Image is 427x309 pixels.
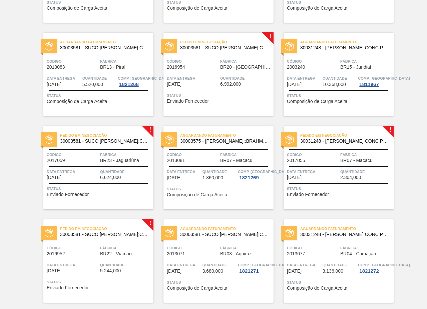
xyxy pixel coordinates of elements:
span: Composição de Carga Aceita [47,6,107,11]
span: Quantidade [220,75,272,82]
span: Fábrica [100,58,152,65]
img: status [165,42,173,51]
span: 2013081 [167,158,185,163]
span: Data entrega [167,75,219,82]
span: BR04 - Camaçari [340,251,376,256]
img: status [45,42,53,51]
span: 30003581 - SUCO CONCENT LIMAO;CLARIFIC.C/SO2;PEPSI; [60,45,148,50]
span: Data entrega [287,168,339,175]
span: 06/09/2025 [287,82,302,87]
img: status [45,229,53,237]
span: Pedido em Negociação [60,132,153,139]
span: Fábrica [220,245,272,251]
span: Quantidade [323,262,357,268]
a: Comp. [GEOGRAPHIC_DATA]1821272 [358,262,392,274]
span: Data entrega [167,262,201,268]
span: Comp. Carga [118,75,169,82]
span: Pedido em Negociação [300,132,394,139]
span: 30003581 - SUCO CONCENT LIMAO;CLARIFIC.C/SO2;PEPSI; [60,139,148,144]
a: statusAguardando Faturamento30003575 - [PERSON_NAME];;BRAHMA;BOMBONA 62KG;Código2013081FábricaBR0... [153,126,274,209]
span: Código [47,151,98,158]
span: Data entrega [47,168,98,175]
span: Código [167,245,219,251]
span: Aguardando Faturamento [60,39,153,45]
a: Comp. [GEOGRAPHIC_DATA]1821271 [238,262,272,274]
img: status [285,229,294,237]
span: Quantidade [100,168,152,175]
span: Composição de Carga Aceita [167,286,227,291]
span: 12/09/2025 [287,269,302,274]
span: Quantidade [340,168,392,175]
a: !statusPedido em Negociação30003581 - SUCO [PERSON_NAME];CLARIFIC.C/SO2;PEPSI;Código2016952Fábric... [33,219,153,303]
span: 09/09/2025 [167,175,181,180]
span: Código [287,245,339,251]
span: Aguardando Faturamento [180,225,274,232]
span: Fábrica [100,151,152,158]
span: Enviado Fornecedor [47,192,89,197]
span: 3.136,000 [323,269,343,274]
span: Status [47,92,152,99]
div: 1811967 [358,82,380,87]
img: status [165,135,173,144]
span: Data entrega [287,75,321,82]
span: Comp. Carga [358,75,410,82]
span: Quantidade [323,75,357,82]
span: 30031248 - SUCO LARANJA CONC PRESV 63 5 KG [300,232,388,237]
span: BR20 - Sapucaia [220,65,272,70]
img: status [285,42,294,51]
span: Status [167,92,272,99]
span: Fábrica [100,245,152,251]
span: Fábrica [340,245,392,251]
span: Composição de Carga Aceita [167,192,227,197]
span: Enviado Fornecedor [287,192,329,197]
span: Pedido em Negociação [180,39,274,45]
span: 30003581 - SUCO CONCENT LIMAO;CLARIFIC.C/SO2;PEPSI; [60,232,148,237]
span: Código [47,58,98,65]
span: 06/09/2025 [47,175,61,180]
span: Comp. Carga [238,262,290,268]
span: Status [287,185,392,192]
span: Pedido em Negociação [60,225,153,232]
span: 2.304,000 [340,175,361,180]
span: Status [287,92,392,99]
span: 1.860,000 [202,175,223,180]
span: Composição de Carga Aceita [287,99,347,104]
img: status [165,229,173,237]
span: 12/09/2025 [167,269,181,274]
span: Código [167,58,219,65]
span: 2016954 [167,65,185,70]
span: Status [167,186,272,192]
a: statusAguardando Faturamento30031248 - [PERSON_NAME] CONC PRESV 63 5 KGCódigo2003240FábricaBR15 -... [274,33,394,116]
span: Comp. Carga [358,262,410,268]
span: 30031248 - SUCO LARANJA CONC PRESV 63 5 KG [300,45,388,50]
span: 2013077 [287,251,305,256]
a: !statusPedido em Negociação30031248 - [PERSON_NAME] CONC PRESV 63 5 KGCódigo2017055FábricaBR07 - ... [274,126,394,209]
a: statusAguardando Faturamento30031248 - [PERSON_NAME] CONC PRESV 63 5 KGCódigo2013077FábricaBR04 -... [274,219,394,303]
a: Comp. [GEOGRAPHIC_DATA]1811967 [358,75,392,87]
span: BR22 - Viamão [100,251,132,256]
span: Quantidade [202,168,237,175]
span: BR15 - Jundiaí [340,65,371,70]
span: Composição de Carga Aceita [47,99,107,104]
span: Aguardando Faturamento [300,225,394,232]
span: 30031248 - SUCO LARANJA CONC PRESV 63 5 KG [300,139,388,144]
a: !statusPedido em Negociação30003581 - SUCO [PERSON_NAME];CLARIFIC.C/SO2;PEPSI;Código2016954Fábric... [153,33,274,116]
span: 2016952 [47,251,65,256]
span: Enviado Fornecedor [47,285,89,290]
div: 1821272 [358,268,380,274]
span: Aguardando Faturamento [300,39,394,45]
span: 30003581 - SUCO CONCENT LIMAO;CLARIFIC.C/SO2;PEPSI; [180,232,268,237]
span: Status [47,279,152,285]
span: 5.520,000 [82,82,103,87]
a: !statusPedido em Negociação30003581 - SUCO [PERSON_NAME];CLARIFIC.C/SO2;PEPSI;Código2017059Fábric... [33,126,153,209]
span: Código [47,245,98,251]
a: statusAguardando Faturamento30003581 - SUCO [PERSON_NAME];CLARIFIC.C/SO2;PEPSI;Código2013083Fábri... [33,33,153,116]
span: BR03 - Aquiraz [220,251,252,256]
a: statusAguardando Faturamento30003581 - SUCO [PERSON_NAME];CLARIFIC.C/SO2;PEPSI;Código2013071Fábri... [153,219,274,303]
span: 30003575 - SUCO CONCENT LIMAO;;BRAHMA;BOMBONA 62KG; [180,139,268,144]
img: status [285,135,294,144]
span: BR07 - Macacu [340,158,372,163]
span: 2013083 [47,65,65,70]
span: 10.368,000 [323,82,346,87]
span: Fábrica [340,58,392,65]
